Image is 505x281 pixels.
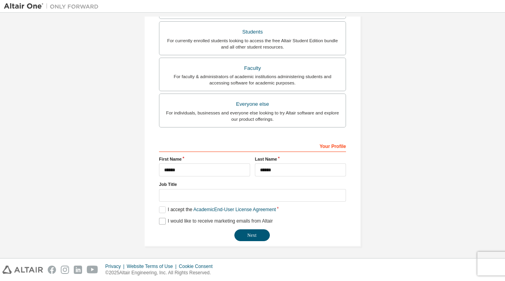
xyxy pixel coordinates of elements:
[164,99,341,110] div: Everyone else
[105,263,127,270] div: Privacy
[2,266,43,274] img: altair_logo.svg
[48,266,56,274] img: facebook.svg
[164,110,341,122] div: For individuals, businesses and everyone else looking to try Altair software and explore our prod...
[159,181,346,187] label: Job Title
[193,207,276,212] a: Academic End-User License Agreement
[159,156,250,162] label: First Name
[74,266,82,274] img: linkedin.svg
[164,37,341,50] div: For currently enrolled students looking to access the free Altair Student Edition bundle and all ...
[179,263,217,270] div: Cookie Consent
[164,26,341,37] div: Students
[159,139,346,152] div: Your Profile
[164,63,341,74] div: Faculty
[105,270,217,276] p: © 2025 Altair Engineering, Inc. All Rights Reserved.
[87,266,98,274] img: youtube.svg
[61,266,69,274] img: instagram.svg
[164,73,341,86] div: For faculty & administrators of academic institutions administering students and accessing softwa...
[159,218,273,225] label: I would like to receive marketing emails from Altair
[159,206,276,213] label: I accept the
[255,156,346,162] label: Last Name
[234,229,270,241] button: Next
[127,263,179,270] div: Website Terms of Use
[4,2,103,10] img: Altair One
